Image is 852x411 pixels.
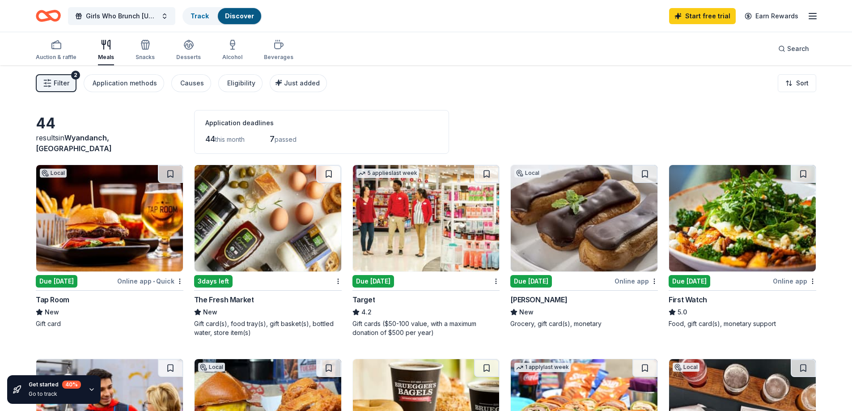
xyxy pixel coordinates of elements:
[264,36,293,65] button: Beverages
[71,71,80,80] div: 2
[36,36,76,65] button: Auction & raffle
[36,294,69,305] div: Tap Room
[36,54,76,61] div: Auction & raffle
[194,319,342,337] div: Gift card(s), food tray(s), gift basket(s), bottled water, store item(s)
[36,114,183,132] div: 44
[36,132,183,154] div: results
[86,11,157,21] span: Girls Who Brunch [US_STATE]
[36,74,76,92] button: Filter2
[673,363,699,372] div: Local
[194,165,342,337] a: Image for The Fresh Market3days leftThe Fresh MarketNewGift card(s), food tray(s), gift basket(s)...
[510,275,552,288] div: Due [DATE]
[511,165,657,271] img: Image for King Kullen
[29,381,81,389] div: Get started
[98,54,114,61] div: Meals
[270,134,275,144] span: 7
[195,165,341,271] img: Image for The Fresh Market
[270,74,327,92] button: Just added
[203,307,217,318] span: New
[356,169,419,178] div: 5 applies last week
[771,40,816,58] button: Search
[176,36,201,65] button: Desserts
[352,165,500,337] a: Image for Target5 applieslast weekDue [DATE]Target4.2Gift cards ($50-100 value, with a maximum do...
[153,278,155,285] span: •
[136,54,155,61] div: Snacks
[36,5,61,26] a: Home
[171,74,211,92] button: Causes
[225,12,254,20] a: Discover
[669,294,707,305] div: First Watch
[198,363,225,372] div: Local
[275,136,297,143] span: passed
[29,390,81,398] div: Go to track
[182,7,262,25] button: TrackDiscover
[191,12,209,20] a: Track
[68,7,175,25] button: Girls Who Brunch [US_STATE]
[205,134,215,144] span: 44
[194,294,254,305] div: The Fresh Market
[352,319,500,337] div: Gift cards ($50-100 value, with a maximum donation of $500 per year)
[519,307,534,318] span: New
[669,165,816,271] img: Image for First Watch
[669,275,710,288] div: Due [DATE]
[510,294,567,305] div: [PERSON_NAME]
[227,78,255,89] div: Eligibility
[98,36,114,65] button: Meals
[36,319,183,328] div: Gift card
[678,307,687,318] span: 5.0
[205,118,438,128] div: Application deadlines
[669,165,816,328] a: Image for First WatchDue [DATE]Online appFirst Watch5.0Food, gift card(s), monetary support
[194,275,233,288] div: 3 days left
[215,136,245,143] span: this month
[514,363,571,372] div: 1 apply last week
[773,275,816,287] div: Online app
[222,54,242,61] div: Alcohol
[352,275,394,288] div: Due [DATE]
[778,74,816,92] button: Sort
[514,169,541,178] div: Local
[669,319,816,328] div: Food, gift card(s), monetary support
[615,275,658,287] div: Online app
[40,169,67,178] div: Local
[36,165,183,271] img: Image for Tap Room
[62,381,81,389] div: 40 %
[352,294,375,305] div: Target
[136,36,155,65] button: Snacks
[84,74,164,92] button: Application methods
[45,307,59,318] span: New
[222,36,242,65] button: Alcohol
[510,319,658,328] div: Grocery, gift card(s), monetary
[93,78,157,89] div: Application methods
[284,79,320,87] span: Just added
[353,165,500,271] img: Image for Target
[510,165,658,328] a: Image for King KullenLocalDue [DATE]Online app[PERSON_NAME]NewGrocery, gift card(s), monetary
[36,133,112,153] span: Wyandanch, [GEOGRAPHIC_DATA]
[117,275,183,287] div: Online app Quick
[361,307,372,318] span: 4.2
[796,78,809,89] span: Sort
[36,133,112,153] span: in
[739,8,804,24] a: Earn Rewards
[36,165,183,328] a: Image for Tap RoomLocalDue [DATE]Online app•QuickTap RoomNewGift card
[264,54,293,61] div: Beverages
[36,275,77,288] div: Due [DATE]
[669,8,736,24] a: Start free trial
[787,43,809,54] span: Search
[180,78,204,89] div: Causes
[54,78,69,89] span: Filter
[218,74,263,92] button: Eligibility
[176,54,201,61] div: Desserts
